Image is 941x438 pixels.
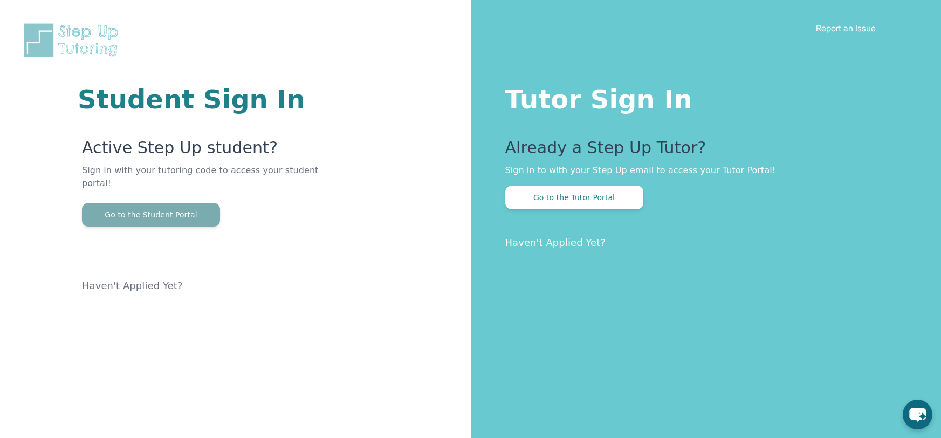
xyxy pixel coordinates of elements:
[78,86,341,112] h1: Student Sign In
[505,164,898,177] p: Sign in to with your Step Up email to access your Tutor Portal!
[82,209,220,220] a: Go to the Student Portal
[505,237,606,248] a: Haven't Applied Yet?
[82,164,341,203] p: Sign in with your tutoring code to access your student portal!
[82,203,220,227] button: Go to the Student Portal
[22,22,125,59] img: Step Up Tutoring horizontal logo
[505,192,643,202] a: Go to the Tutor Portal
[816,23,876,33] a: Report an Issue
[505,82,898,112] h1: Tutor Sign In
[505,138,898,164] p: Already a Step Up Tutor?
[903,400,932,429] button: chat-button
[505,186,643,209] button: Go to the Tutor Portal
[82,280,183,291] a: Haven't Applied Yet?
[82,138,341,164] p: Active Step Up student?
